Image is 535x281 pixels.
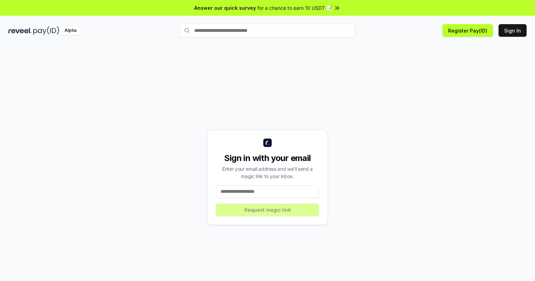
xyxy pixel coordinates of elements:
span: Answer our quick survey [194,4,256,12]
img: pay_id [33,26,59,35]
span: for a chance to earn 10 USDT 📝 [257,4,332,12]
img: logo_small [263,139,272,147]
div: Enter your email address and we’ll send a magic link to your inbox. [216,165,319,180]
div: Sign in with your email [216,153,319,164]
button: Register Pay(ID) [442,24,493,37]
img: reveel_dark [8,26,32,35]
div: Alpha [61,26,80,35]
button: Sign In [499,24,527,37]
